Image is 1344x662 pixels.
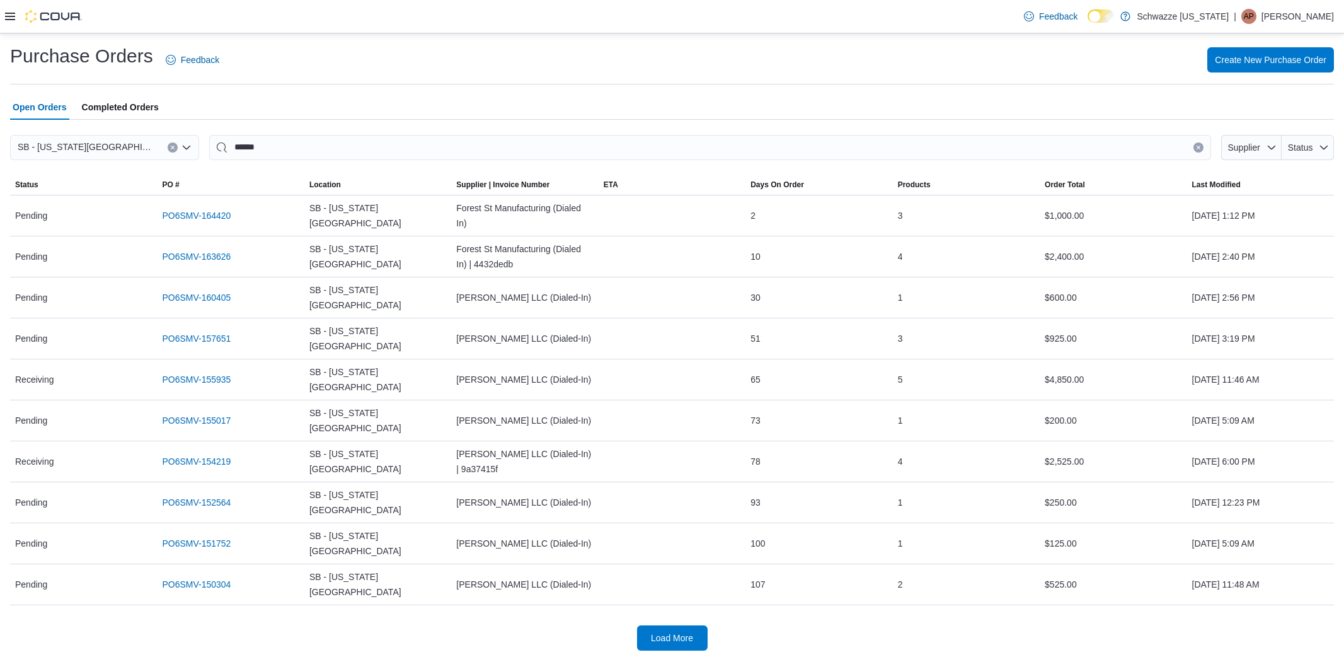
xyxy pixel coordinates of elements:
span: 5 [898,372,903,387]
div: $125.00 [1040,531,1186,556]
input: Dark Mode [1088,9,1114,23]
span: Create New Purchase Order [1215,54,1326,66]
span: SB - [US_STATE][GEOGRAPHIC_DATA] [309,364,446,395]
h1: Purchase Orders [10,44,153,69]
span: 4 [898,249,903,264]
a: PO6SMV-154219 [162,454,231,469]
span: 107 [750,577,765,592]
span: SB - [US_STATE][GEOGRAPHIC_DATA] [309,200,446,231]
a: Feedback [1019,4,1083,29]
p: Schwazze [US_STATE] [1137,9,1229,24]
div: $525.00 [1040,572,1186,597]
span: Pending [15,331,47,346]
button: Days On Order [745,175,892,195]
span: Last Modified [1192,180,1241,190]
div: [PERSON_NAME] LLC (Dialed-In) [451,490,598,515]
button: Clear input [1193,142,1203,153]
span: 65 [750,372,761,387]
button: Open list of options [181,142,192,153]
span: Status [1288,142,1313,153]
div: [DATE] 2:56 PM [1187,285,1335,310]
span: Location [309,180,341,190]
div: $600.00 [1040,285,1186,310]
div: Amber Palubeskie [1241,9,1256,24]
span: Pending [15,495,47,510]
a: Feedback [161,47,224,73]
span: AP [1244,9,1254,24]
span: 2 [750,208,755,223]
span: Load More [651,632,693,644]
div: [DATE] 1:12 PM [1187,203,1335,228]
div: Forest St Manufacturing (Dialed In) | 4432dedb [451,236,598,277]
span: 30 [750,290,761,305]
span: Pending [15,413,47,428]
span: 78 [750,454,761,469]
div: $2,525.00 [1040,449,1186,474]
span: Days On Order [750,180,804,190]
div: Forest St Manufacturing (Dialed In) [451,195,598,236]
span: SB - [US_STATE][GEOGRAPHIC_DATA] [309,323,446,354]
div: [DATE] 11:48 AM [1187,572,1335,597]
span: 3 [898,331,903,346]
span: SB - [US_STATE][GEOGRAPHIC_DATA] [309,241,446,272]
span: SB - [US_STATE][GEOGRAPHIC_DATA] [309,487,446,518]
a: PO6SMV-160405 [162,290,231,305]
div: [DATE] 11:46 AM [1187,367,1335,392]
div: [PERSON_NAME] LLC (Dialed-In) [451,408,598,433]
span: Receiving [15,372,54,387]
span: 1 [898,290,903,305]
button: Location [304,175,451,195]
a: PO6SMV-164420 [162,208,231,223]
div: [PERSON_NAME] LLC (Dialed-In) [451,367,598,392]
div: [PERSON_NAME] LLC (Dialed-In) [451,531,598,556]
div: $925.00 [1040,326,1186,351]
span: 1 [898,536,903,551]
button: Load More [637,625,708,651]
div: [PERSON_NAME] LLC (Dialed-In) [451,572,598,597]
button: Status [10,175,157,195]
span: SB - [US_STATE][GEOGRAPHIC_DATA] [18,139,155,154]
button: Last Modified [1187,175,1335,195]
span: Open Orders [13,95,67,120]
span: 4 [898,454,903,469]
a: PO6SMV-155935 [162,372,231,387]
div: [DATE] 5:09 AM [1187,408,1335,433]
span: Products [898,180,931,190]
a: PO6SMV-151752 [162,536,231,551]
span: Pending [15,208,47,223]
span: Receiving [15,454,54,469]
span: Feedback [181,54,219,66]
button: Supplier | Invoice Number [451,175,598,195]
div: [PERSON_NAME] LLC (Dialed-In) | 9a37415f [451,441,598,482]
span: ETA [604,180,618,190]
span: Order Total [1045,180,1085,190]
a: PO6SMV-150304 [162,577,231,592]
p: [PERSON_NAME] [1261,9,1334,24]
div: $250.00 [1040,490,1186,515]
div: [DATE] 3:19 PM [1187,326,1335,351]
span: Completed Orders [82,95,159,120]
span: 10 [750,249,761,264]
span: Status [15,180,38,190]
span: 2 [898,577,903,592]
button: Supplier [1221,135,1282,160]
a: PO6SMV-163626 [162,249,231,264]
div: [DATE] 12:23 PM [1187,490,1335,515]
span: PO # [162,180,179,190]
span: 1 [898,495,903,510]
span: 73 [750,413,761,428]
button: ETA [599,175,745,195]
span: 3 [898,208,903,223]
span: Pending [15,249,47,264]
div: $200.00 [1040,408,1186,433]
button: Order Total [1040,175,1186,195]
span: Feedback [1039,10,1077,23]
span: Supplier [1228,142,1260,153]
div: [DATE] 2:40 PM [1187,244,1335,269]
span: 1 [898,413,903,428]
span: 93 [750,495,761,510]
div: [DATE] 5:09 AM [1187,531,1335,556]
a: PO6SMV-155017 [162,413,231,428]
span: SB - [US_STATE][GEOGRAPHIC_DATA] [309,528,446,559]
